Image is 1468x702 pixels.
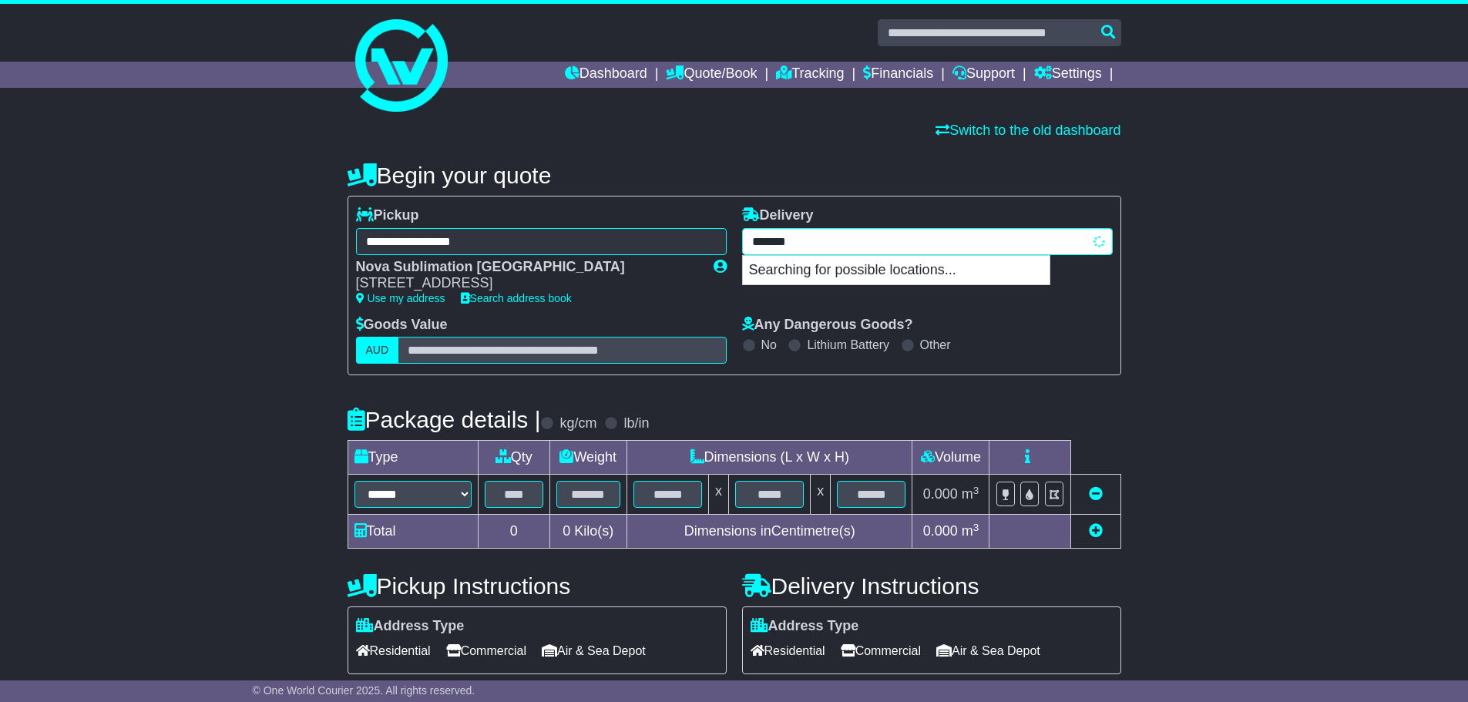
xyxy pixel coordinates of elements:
[807,338,889,352] label: Lithium Battery
[751,618,859,635] label: Address Type
[863,62,933,88] a: Financials
[962,523,979,539] span: m
[356,292,445,304] a: Use my address
[627,441,912,475] td: Dimensions (L x W x H)
[348,573,727,599] h4: Pickup Instructions
[461,292,572,304] a: Search address book
[1034,62,1102,88] a: Settings
[743,256,1050,285] p: Searching for possible locations...
[811,475,831,515] td: x
[912,441,989,475] td: Volume
[549,515,627,549] td: Kilo(s)
[356,259,698,276] div: Nova Sublimation [GEOGRAPHIC_DATA]
[742,573,1121,599] h4: Delivery Instructions
[742,207,814,224] label: Delivery
[549,441,627,475] td: Weight
[623,415,649,432] label: lb/in
[1089,486,1103,502] a: Remove this item
[356,337,399,364] label: AUD
[446,639,526,663] span: Commercial
[923,523,958,539] span: 0.000
[761,338,777,352] label: No
[348,515,479,549] td: Total
[356,275,698,292] div: [STREET_ADDRESS]
[542,639,646,663] span: Air & Sea Depot
[923,486,958,502] span: 0.000
[356,639,431,663] span: Residential
[356,207,419,224] label: Pickup
[973,485,979,496] sup: 3
[666,62,757,88] a: Quote/Book
[751,639,825,663] span: Residential
[348,407,541,432] h4: Package details |
[627,515,912,549] td: Dimensions in Centimetre(s)
[952,62,1015,88] a: Support
[356,618,465,635] label: Address Type
[936,639,1040,663] span: Air & Sea Depot
[841,639,921,663] span: Commercial
[559,415,596,432] label: kg/cm
[920,338,951,352] label: Other
[776,62,844,88] a: Tracking
[253,684,475,697] span: © One World Courier 2025. All rights reserved.
[348,441,479,475] td: Type
[973,522,979,533] sup: 3
[709,475,729,515] td: x
[479,441,549,475] td: Qty
[348,163,1121,188] h4: Begin your quote
[936,123,1120,138] a: Switch to the old dashboard
[742,228,1113,255] typeahead: Please provide city
[479,515,549,549] td: 0
[563,523,570,539] span: 0
[962,486,979,502] span: m
[356,317,448,334] label: Goods Value
[1089,523,1103,539] a: Add new item
[565,62,647,88] a: Dashboard
[742,317,913,334] label: Any Dangerous Goods?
